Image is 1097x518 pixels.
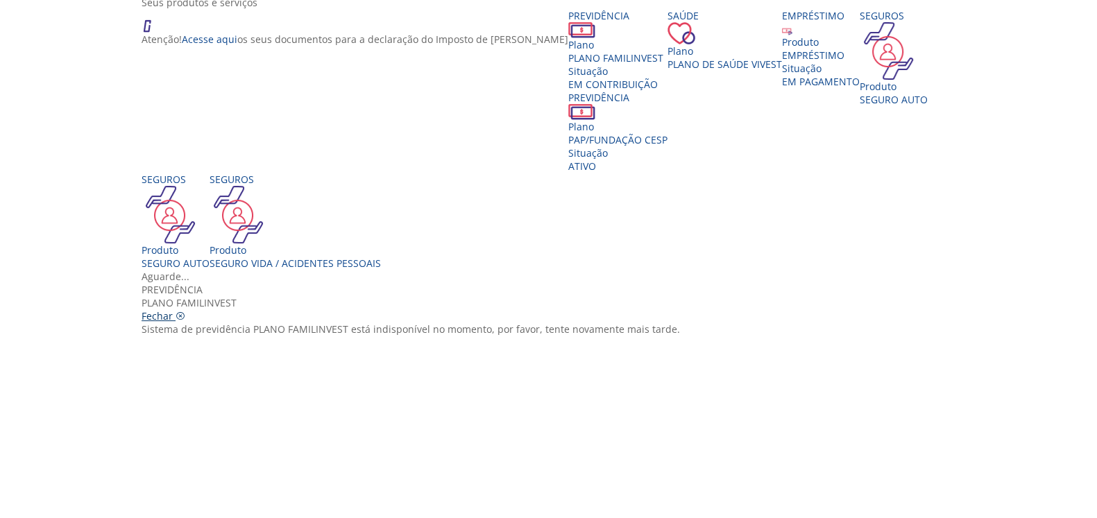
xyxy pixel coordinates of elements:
[210,243,381,257] div: Produto
[568,78,658,91] span: EM CONTRIBUIÇÃO
[667,22,695,44] img: ico_coracao.png
[210,173,381,186] div: Seguros
[568,133,667,146] span: PAP/FUNDAÇÃO CESP
[568,159,596,173] span: Ativo
[568,91,667,104] div: Previdência
[782,25,792,35] img: ico_emprestimo.svg
[568,146,667,159] div: Situação
[568,104,595,120] img: ico_dinheiro.png
[568,120,667,133] div: Plano
[142,173,210,186] div: Seguros
[782,75,860,88] span: EM PAGAMENTO
[860,9,928,22] div: Seguros
[860,80,928,93] div: Produto
[860,93,928,106] div: SEGURO AUTO
[860,9,928,106] a: Seguros Produto SEGURO AUTO
[210,186,267,243] img: ico_seguros.png
[142,173,210,270] a: Seguros Produto SEGURO AUTO
[142,243,210,257] div: Produto
[782,62,860,75] div: Situação
[667,58,782,71] span: Plano de Saúde VIVEST
[667,44,782,58] div: Plano
[568,38,667,51] div: Plano
[210,257,381,270] div: Seguro Vida / Acidentes Pessoais
[142,322,680,336] span: Sistema de previdência PLANO FAMILINVEST está indisponível no momento, por favor, tente novamente...
[667,9,782,71] a: Saúde PlanoPlano de Saúde VIVEST
[142,186,199,243] img: ico_seguros.png
[568,64,667,78] div: Situação
[142,283,966,296] div: Previdência
[568,9,667,91] a: Previdência PlanoPLANO FAMILINVEST SituaçãoEM CONTRIBUIÇÃO
[568,91,667,173] a: Previdência PlanoPAP/FUNDAÇÃO CESP SituaçãoAtivo
[568,51,663,64] span: PLANO FAMILINVEST
[782,49,860,62] div: EMPRÉSTIMO
[782,9,860,88] a: Empréstimo Produto EMPRÉSTIMO Situação EM PAGAMENTO
[142,309,173,322] span: Fechar
[568,22,595,38] img: ico_dinheiro.png
[142,270,966,283] div: Aguarde...
[142,257,210,270] div: SEGURO AUTO
[568,9,667,22] div: Previdência
[782,9,860,22] div: Empréstimo
[142,33,568,46] p: Atenção! os seus documentos para a declaração do Imposto de [PERSON_NAME]
[142,309,185,322] a: Fechar
[860,22,917,80] img: ico_seguros.png
[142,9,165,33] img: ico_atencao.png
[667,9,782,22] div: Saúde
[142,296,237,309] span: PLANO FAMILINVEST
[210,173,381,270] a: Seguros Produto Seguro Vida / Acidentes Pessoais
[782,35,860,49] div: Produto
[182,33,237,46] a: Acesse aqui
